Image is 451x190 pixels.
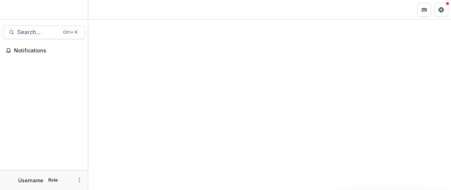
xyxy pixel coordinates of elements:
[46,177,60,183] p: Role
[3,45,85,56] button: Notifications
[3,25,85,39] button: Search...
[17,29,59,35] span: Search...
[62,28,79,36] div: Ctrl + K
[434,3,448,17] button: Get Help
[417,3,431,17] button: Partners
[14,48,82,54] span: Notifications
[75,176,84,184] button: More
[91,5,121,15] nav: breadcrumb
[18,177,43,184] p: Username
